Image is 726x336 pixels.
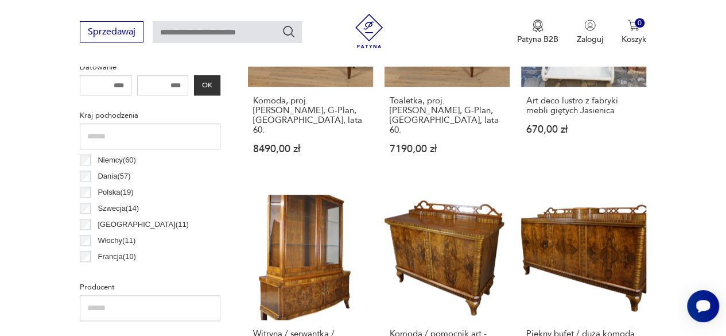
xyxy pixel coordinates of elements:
p: 7190,00 zł [390,144,504,154]
h3: Toaletka, proj. [PERSON_NAME], G-Plan, [GEOGRAPHIC_DATA], lata 60. [390,96,504,135]
p: Dania ( 57 ) [98,170,130,183]
img: Ikona koszyka [628,20,639,31]
p: Włochy ( 11 ) [98,234,135,247]
p: Niemcy ( 60 ) [98,154,136,167]
p: Datowanie [80,61,220,74]
button: Szukaj [282,25,296,38]
button: OK [194,75,220,95]
p: Szwecja ( 14 ) [98,202,139,215]
p: Patyna B2B [517,34,558,45]
div: 0 [635,18,645,28]
img: Ikona medalu [532,20,543,32]
p: Polska ( 19 ) [98,186,133,199]
p: 670,00 zł [526,125,641,134]
a: Sprzedawaj [80,29,143,37]
p: 8490,00 zł [253,144,368,154]
h3: Art deco lustro z fabryki mebli giętych Jasienica [526,96,641,115]
button: Sprzedawaj [80,21,143,43]
p: Kraj pochodzenia [80,109,220,122]
button: Patyna B2B [517,20,558,45]
p: Producent [80,281,220,293]
p: Koszyk [622,34,646,45]
img: Patyna - sklep z meblami i dekoracjami vintage [352,14,386,48]
iframe: Smartsupp widget button [687,290,719,322]
p: [GEOGRAPHIC_DATA] ( 11 ) [98,218,188,231]
p: Czechosłowacja ( 8 ) [98,267,161,279]
h3: Komoda, proj. [PERSON_NAME], G-Plan, [GEOGRAPHIC_DATA], lata 60. [253,96,368,135]
button: Zaloguj [577,20,603,45]
p: Zaloguj [577,34,603,45]
button: 0Koszyk [622,20,646,45]
p: Francja ( 10 ) [98,250,136,263]
img: Ikonka użytkownika [584,20,596,31]
a: Ikona medaluPatyna B2B [517,20,558,45]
